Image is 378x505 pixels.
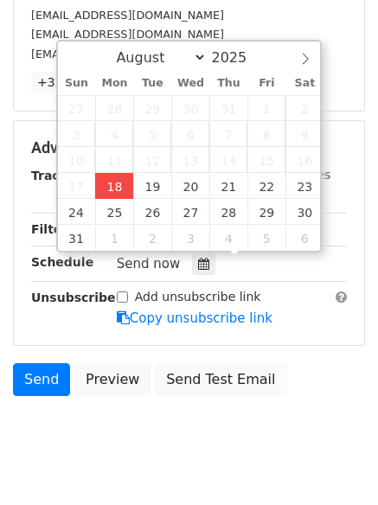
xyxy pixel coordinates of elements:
input: Year [207,49,269,66]
span: July 29, 2025 [133,95,171,121]
span: Fri [247,78,285,89]
span: Tue [133,78,171,89]
span: August 1, 2025 [247,95,285,121]
span: August 16, 2025 [285,147,324,173]
span: August 17, 2025 [58,173,96,199]
span: August 25, 2025 [95,199,133,225]
span: August 23, 2025 [285,173,324,199]
small: [EMAIL_ADDRESS][DOMAIN_NAME] [31,9,224,22]
span: August 31, 2025 [58,225,96,251]
span: August 26, 2025 [133,199,171,225]
span: August 5, 2025 [133,121,171,147]
span: Wed [171,78,209,89]
strong: Schedule [31,255,93,269]
span: August 12, 2025 [133,147,171,173]
span: August 15, 2025 [247,147,285,173]
span: September 5, 2025 [247,225,285,251]
strong: Filters [31,222,75,236]
strong: Unsubscribe [31,291,116,304]
span: August 20, 2025 [171,173,209,199]
span: Sat [285,78,324,89]
span: Send now [117,256,181,272]
span: August 2, 2025 [285,95,324,121]
span: September 3, 2025 [171,225,209,251]
span: August 7, 2025 [209,121,247,147]
span: August 22, 2025 [247,173,285,199]
small: [EMAIL_ADDRESS][DOMAIN_NAME] [31,28,224,41]
span: August 19, 2025 [133,173,171,199]
span: August 18, 2025 [95,173,133,199]
span: August 11, 2025 [95,147,133,173]
span: August 3, 2025 [58,121,96,147]
a: Send [13,363,70,396]
span: August 24, 2025 [58,199,96,225]
h5: Advanced [31,138,347,157]
span: July 28, 2025 [95,95,133,121]
span: Mon [95,78,133,89]
span: August 21, 2025 [209,173,247,199]
span: Sun [58,78,96,89]
span: August 8, 2025 [247,121,285,147]
span: July 27, 2025 [58,95,96,121]
iframe: Chat Widget [292,422,378,505]
span: July 31, 2025 [209,95,247,121]
span: July 30, 2025 [171,95,209,121]
a: Send Test Email [155,363,286,396]
span: Thu [209,78,247,89]
span: August 6, 2025 [171,121,209,147]
small: [EMAIL_ADDRESS][DOMAIN_NAME] [31,48,224,61]
a: Copy unsubscribe link [117,310,272,326]
span: September 1, 2025 [95,225,133,251]
span: September 2, 2025 [133,225,171,251]
label: Add unsubscribe link [135,288,261,306]
span: August 14, 2025 [209,147,247,173]
strong: Tracking [31,169,89,182]
span: August 4, 2025 [95,121,133,147]
a: +32 more [31,72,104,93]
span: September 4, 2025 [209,225,247,251]
a: Preview [74,363,151,396]
span: August 9, 2025 [285,121,324,147]
span: August 29, 2025 [247,199,285,225]
span: September 6, 2025 [285,225,324,251]
span: August 30, 2025 [285,199,324,225]
span: August 13, 2025 [171,147,209,173]
span: August 10, 2025 [58,147,96,173]
span: August 28, 2025 [209,199,247,225]
span: August 27, 2025 [171,199,209,225]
